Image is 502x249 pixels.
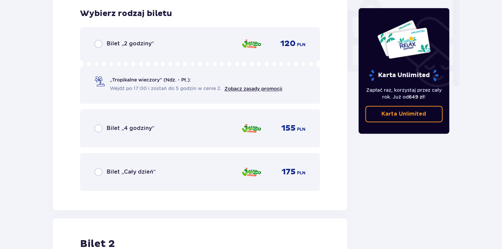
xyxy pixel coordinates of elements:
[282,123,296,133] span: 155
[110,85,222,92] span: Wejdź po 17:00 i zostań do 5 godzin w cenie 2.
[409,94,424,100] span: 649 zł
[107,124,154,132] span: Bilet „4 godziny”
[377,20,431,59] img: Dwie karty całoroczne do Suntago z napisem 'UNLIMITED RELAX', na białym tle z tropikalnymi liśćmi...
[80,9,172,19] h3: Wybierz rodzaj biletu
[224,86,282,91] a: Zobacz zasady promocji
[107,40,154,47] span: Bilet „2 godziny”
[282,167,296,177] span: 175
[241,121,262,135] img: Jamango
[297,126,306,132] span: PLN
[110,76,191,83] span: „Tropikalne wieczory" (Ndz. - Pt.):
[241,165,262,179] img: Jamango
[368,70,439,82] p: Karta Unlimited
[107,168,156,176] span: Bilet „Cały dzień”
[281,39,296,49] span: 120
[382,111,426,118] p: Karta Unlimited
[241,36,262,51] img: Jamango
[365,87,443,101] p: Zapłać raz, korzystaj przez cały rok. Już od !
[365,106,443,122] a: Karta Unlimited
[297,170,306,176] span: PLN
[297,42,306,48] span: PLN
